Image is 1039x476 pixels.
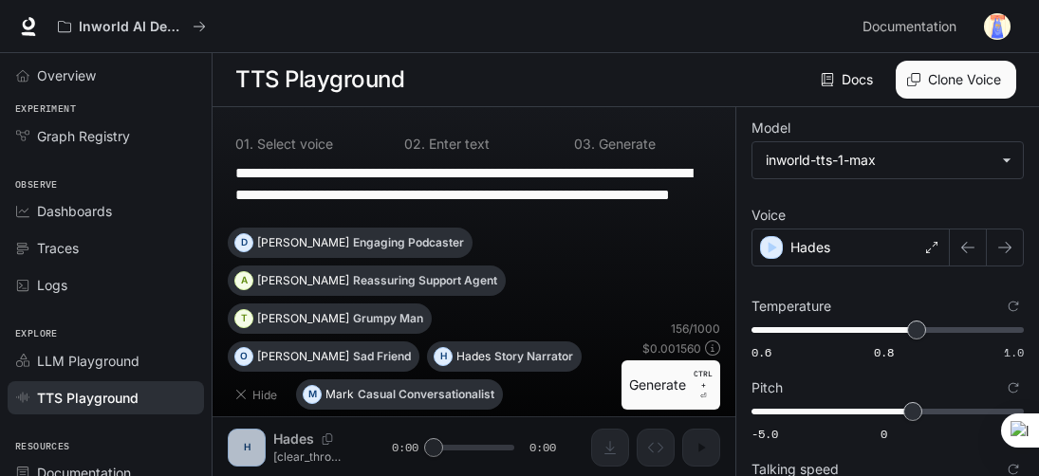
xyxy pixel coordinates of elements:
button: Reset to default [1003,296,1024,317]
a: LLM Playground [8,344,204,377]
p: Story Narrator [494,351,573,362]
img: User avatar [984,13,1011,40]
p: Pitch [751,381,783,394]
div: inworld-tts-1-max [752,142,1023,178]
a: Overview [8,59,204,92]
span: Overview [37,65,96,85]
p: Enter text [425,137,490,151]
p: Grumpy Man [353,313,423,324]
span: Traces [37,238,79,258]
a: Documentation [855,8,971,46]
p: Model [751,121,790,135]
div: D [235,228,252,258]
a: TTS Playground [8,381,204,414]
span: 1.0 [1004,344,1024,360]
button: Reset to default [1003,377,1024,398]
span: Graph Registry [37,126,130,146]
p: Mark [325,389,354,400]
p: Generate [595,137,656,151]
p: [PERSON_NAME] [257,275,349,286]
span: Logs [37,275,67,295]
div: T [235,303,252,334]
a: Dashboards [8,194,204,228]
p: Reassuring Support Agent [353,275,497,286]
p: Hades [790,238,830,257]
button: O[PERSON_NAME]Sad Friend [228,341,419,372]
p: [PERSON_NAME] [257,313,349,324]
button: HHadesStory Narrator [427,341,582,372]
div: inworld-tts-1-max [766,151,993,170]
p: ⏎ [694,368,713,402]
button: Hide [228,379,288,410]
a: Traces [8,231,204,265]
div: H [435,341,452,372]
button: MMarkCasual Conversationalist [296,379,503,410]
div: M [304,379,321,410]
p: Hades [456,351,491,362]
div: O [235,341,252,372]
p: Casual Conversationalist [358,389,494,400]
a: Logs [8,268,204,302]
button: Clone Voice [896,61,1016,99]
p: [PERSON_NAME] [257,237,349,248]
p: Voice [751,209,786,222]
span: LLM Playground [37,351,139,371]
a: Docs [817,61,881,99]
p: Talking speed [751,463,839,476]
h1: TTS Playground [235,61,404,99]
p: Select voice [253,137,333,151]
button: D[PERSON_NAME]Engaging Podcaster [228,228,473,258]
button: User avatar [978,8,1016,46]
div: A [235,265,252,296]
button: T[PERSON_NAME]Grumpy Man [228,303,432,334]
p: Engaging Podcaster [353,237,464,248]
p: 0 3 . [574,137,595,151]
span: TTS Playground [37,388,139,408]
span: 0.8 [874,344,894,360]
button: All workspaces [49,8,214,46]
a: Graph Registry [8,119,204,153]
span: Dashboards [37,201,112,221]
span: 0 [881,426,887,442]
span: 0.6 [751,344,771,360]
p: Temperature [751,300,831,313]
p: Sad Friend [353,351,411,362]
p: 0 2 . [404,137,425,151]
span: Documentation [863,15,956,39]
button: GenerateCTRL +⏎ [622,360,720,410]
p: CTRL + [694,368,713,391]
p: Inworld AI Demos [79,19,185,35]
p: [PERSON_NAME] [257,351,349,362]
span: -5.0 [751,426,778,442]
p: 0 1 . [235,137,253,151]
button: A[PERSON_NAME]Reassuring Support Agent [228,265,506,296]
